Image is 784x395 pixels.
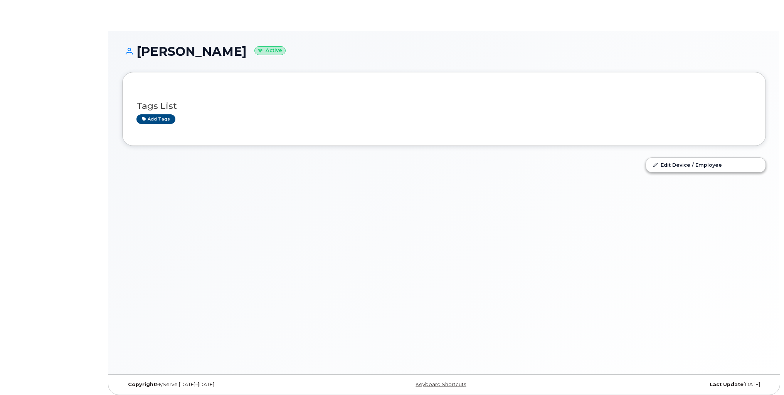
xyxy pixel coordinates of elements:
div: MyServe [DATE]–[DATE] [122,382,337,388]
a: Edit Device / Employee [646,158,765,172]
strong: Copyright [128,382,156,387]
h1: [PERSON_NAME] [122,45,766,58]
small: Active [254,46,286,55]
strong: Last Update [710,382,744,387]
div: [DATE] [551,382,766,388]
a: Add tags [136,114,175,124]
a: Keyboard Shortcuts [416,382,466,387]
h3: Tags List [136,101,752,111]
